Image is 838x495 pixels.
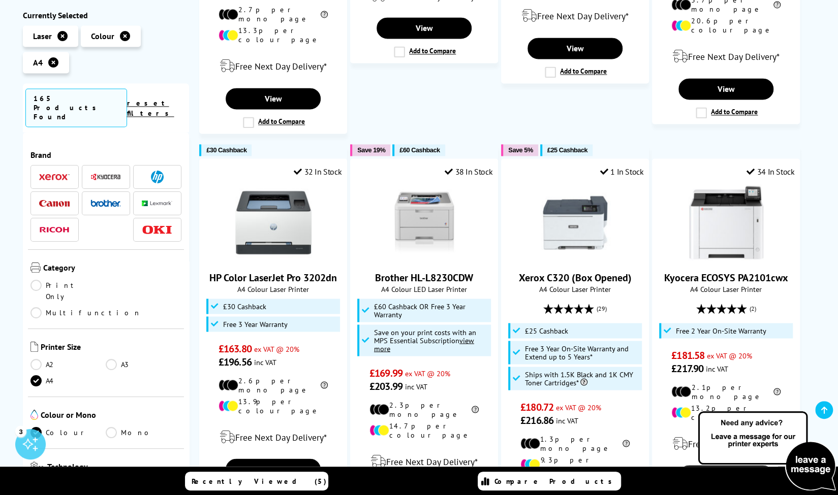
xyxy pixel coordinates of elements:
[507,2,643,30] div: modal_delivery
[707,350,752,360] span: ex VAT @ 20%
[39,223,70,236] a: Ricoh
[39,197,70,210] a: Canon
[30,427,106,438] a: Colour
[696,410,838,493] img: Open Live Chat window
[688,252,764,262] a: Kyocera ECOSYS PA2101cwx
[205,284,342,293] span: A4 Colour Laser Printer
[706,364,728,373] span: inc VAT
[39,200,70,207] img: Canon
[671,382,781,401] li: 2.1p per mono page
[597,299,607,318] span: (29)
[226,458,320,480] a: View
[369,421,479,439] li: 14.7p per colour page
[294,167,342,177] div: 32 In Stock
[356,284,492,293] span: A4 Colour LED Laser Printer
[369,400,479,418] li: 2.3p per mono page
[556,415,578,425] span: inc VAT
[15,425,26,437] div: 3
[547,146,587,154] span: £25 Cashback
[520,413,553,426] span: £216.86
[199,144,252,156] button: £30 Cashback
[494,477,617,486] span: Compare Products
[525,344,640,360] span: Free 3 Year On-Site Warranty and Extend up to 5 Years*
[90,171,121,183] a: Kyocera
[41,342,182,354] span: Printer Size
[357,146,385,154] span: Save 19%
[658,42,794,71] div: modal_delivery
[90,173,121,181] img: Kyocera
[30,359,106,370] a: A2
[658,429,794,457] div: modal_delivery
[507,284,643,293] span: A4 Colour Laser Printer
[30,342,38,352] img: Printer Size
[235,252,312,262] a: HP Color LaserJet Pro 3202dn
[219,376,328,394] li: 2.6p per mono page
[527,38,622,59] a: View
[47,461,181,475] span: Technology
[664,271,788,284] a: Kyocera ECOSYS PA2101cwx
[377,17,471,39] a: View
[405,381,427,391] span: inc VAT
[671,361,703,375] span: £217.90
[369,379,402,392] span: £203.99
[151,171,164,183] img: HP
[556,402,601,412] span: ex VAT @ 20%
[106,359,181,370] a: A3
[356,447,492,475] div: modal_delivery
[537,184,613,260] img: Xerox C320 (Box Opened)
[243,117,305,128] label: Add to Compare
[30,150,182,160] span: Brand
[545,67,607,78] label: Add to Compare
[671,403,781,421] li: 13.2p per colour page
[386,184,462,260] img: Brother HL-L8230CDW
[374,327,476,353] span: Save on your print costs with an MPS Essential Subscription
[525,370,640,386] span: Ships with 1.5K Black and 1K CMY Toner Cartridges*
[142,201,172,207] img: Lexmark
[520,434,630,452] li: 1.3p per mono page
[750,299,756,318] span: (2)
[223,302,266,310] span: £30 Cashback
[33,31,52,41] span: Laser
[386,252,462,262] a: Brother HL-L8230CDW
[205,422,342,451] div: modal_delivery
[226,88,320,109] a: View
[219,355,252,368] span: £196.56
[39,174,70,181] img: Xerox
[33,57,43,68] span: A4
[206,146,246,154] span: £30 Cashback
[142,171,172,183] a: HP
[478,472,621,490] a: Compare Products
[192,477,327,486] span: Recently Viewed (5)
[658,284,794,293] span: A4 Colour Laser Printer
[520,455,630,473] li: 9.3p per colour page
[142,225,172,234] img: OKI
[254,357,276,367] span: inc VAT
[525,326,568,335] span: £25 Cashback
[508,146,533,154] span: Save 5%
[219,397,328,415] li: 13.9p per colour page
[747,167,794,177] div: 34 In Stock
[30,262,41,273] img: Category
[30,461,45,473] img: Technology
[405,368,450,378] span: ex VAT @ 20%
[671,16,781,35] li: 20.6p per colour page
[671,348,704,361] span: £181.58
[219,5,328,23] li: 2.7p per mono page
[254,344,299,353] span: ex VAT @ 20%
[30,307,141,318] a: Multifunction
[219,26,328,44] li: 13.3p per colour page
[519,271,632,284] a: Xerox C320 (Box Opened)
[501,144,538,156] button: Save 5%
[520,400,553,413] span: £180.72
[676,326,766,335] span: Free 2 Year On-Site Warranty
[235,184,312,260] img: HP Color LaserJet Pro 3202dn
[209,271,337,284] a: HP Color LaserJet Pro 3202dn
[696,107,758,118] label: Add to Compare
[25,88,127,127] span: 165 Products Found
[39,227,70,233] img: Ricoh
[540,144,593,156] button: £25 Cashback
[39,171,70,183] a: Xerox
[23,10,190,20] div: Currently Selected
[142,223,172,236] a: OKI
[392,144,445,156] button: £60 Cashback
